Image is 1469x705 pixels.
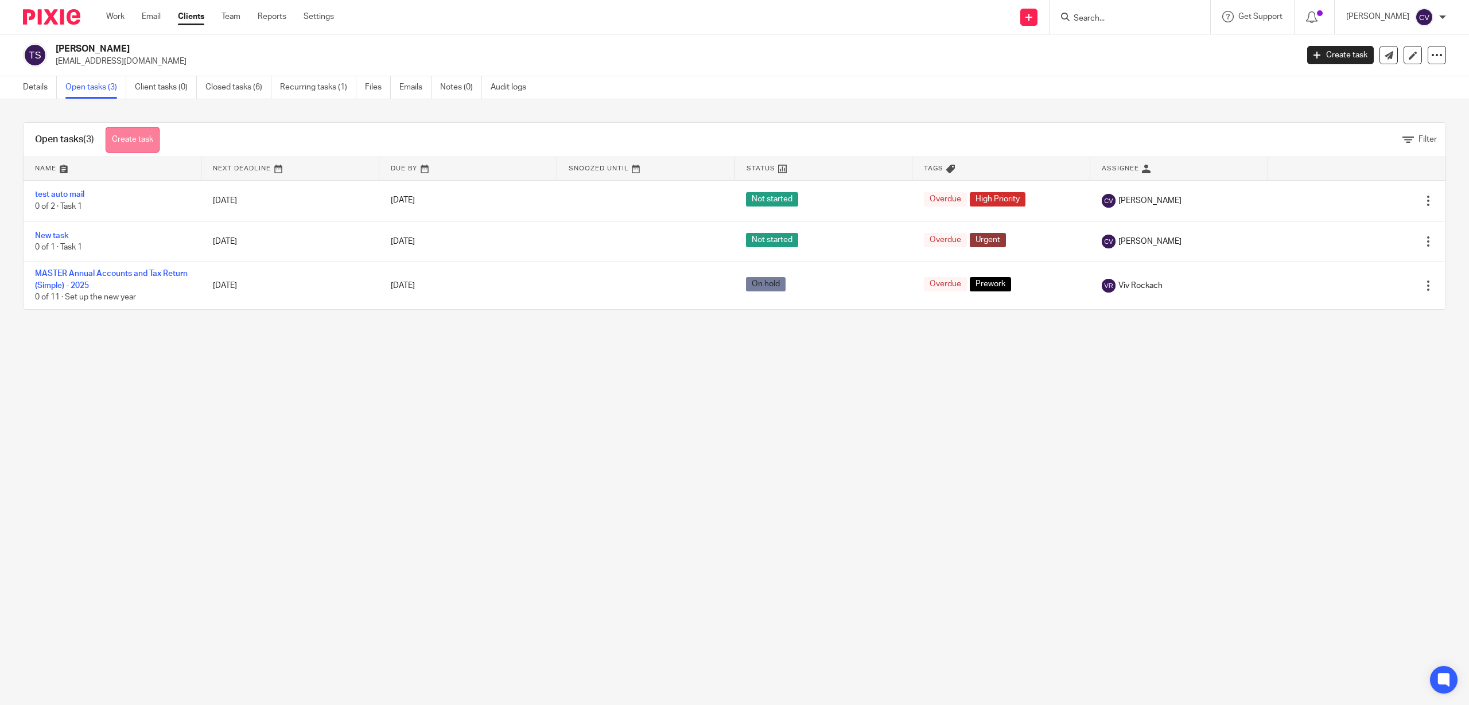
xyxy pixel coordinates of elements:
[201,221,379,262] td: [DATE]
[35,134,94,146] h1: Open tasks
[924,192,967,207] span: Overdue
[106,11,125,22] a: Work
[65,76,126,99] a: Open tasks (3)
[35,293,136,301] span: 0 of 11 · Set up the new year
[365,76,391,99] a: Files
[746,233,798,247] span: Not started
[35,202,82,211] span: 0 of 2 · Task 1
[391,197,415,205] span: [DATE]
[1238,13,1283,21] span: Get Support
[35,270,188,289] a: MASTER Annual Accounts and Tax Return (Simple) - 2025
[569,165,629,172] span: Snoozed Until
[205,76,271,99] a: Closed tasks (6)
[35,190,84,198] a: test auto mail
[1419,135,1437,143] span: Filter
[440,76,482,99] a: Notes (0)
[970,277,1011,291] span: Prework
[106,127,160,153] a: Create task
[1307,46,1374,64] a: Create task
[23,9,80,25] img: Pixie
[135,76,197,99] a: Client tasks (0)
[747,165,775,172] span: Status
[35,243,82,251] span: 0 of 1 · Task 1
[201,180,379,221] td: [DATE]
[258,11,286,22] a: Reports
[56,56,1290,67] p: [EMAIL_ADDRESS][DOMAIN_NAME]
[23,43,47,67] img: svg%3E
[970,192,1025,207] span: High Priority
[1118,280,1163,291] span: Viv Rockach
[399,76,432,99] a: Emails
[746,277,786,291] span: On hold
[1102,235,1116,248] img: svg%3E
[1102,279,1116,293] img: svg%3E
[970,233,1006,247] span: Urgent
[280,76,356,99] a: Recurring tasks (1)
[304,11,334,22] a: Settings
[35,232,69,240] a: New task
[1072,14,1176,24] input: Search
[178,11,204,22] a: Clients
[924,233,967,247] span: Overdue
[924,277,967,291] span: Overdue
[1118,236,1182,247] span: [PERSON_NAME]
[1102,194,1116,208] img: svg%3E
[23,76,57,99] a: Details
[1118,195,1182,207] span: [PERSON_NAME]
[1415,8,1433,26] img: svg%3E
[83,135,94,144] span: (3)
[201,262,379,309] td: [DATE]
[221,11,240,22] a: Team
[142,11,161,22] a: Email
[391,282,415,290] span: [DATE]
[56,43,1043,55] h2: [PERSON_NAME]
[1346,11,1409,22] p: [PERSON_NAME]
[746,192,798,207] span: Not started
[491,76,535,99] a: Audit logs
[924,165,943,172] span: Tags
[391,237,415,246] span: [DATE]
